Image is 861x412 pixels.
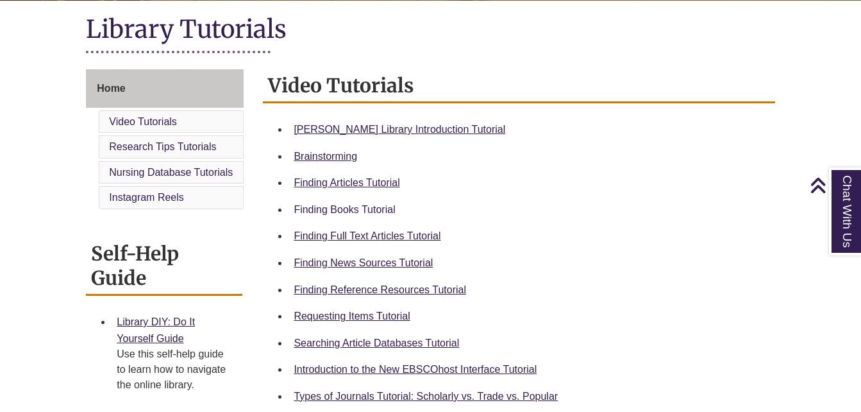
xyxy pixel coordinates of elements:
[86,237,242,296] h2: Self-Help Guide
[294,338,459,348] a: Searching Article Databases Tutorial
[294,151,357,162] a: Brainstorming
[294,284,466,295] a: Finding Reference Resources Tutorial
[294,311,410,322] a: Requesting Items Tutorial
[294,257,433,268] a: Finding News Sources Tutorial
[294,177,399,188] a: Finding Articles Tutorial
[109,141,216,152] a: Research Tips Tutorials
[263,69,774,103] h2: Video Tutorials
[294,124,505,135] a: [PERSON_NAME] Library Introduction Tutorial
[109,116,177,127] a: Video Tutorials
[109,192,184,203] a: Instagram Reels
[810,176,858,194] a: Back to Top
[86,69,244,108] a: Home
[294,230,440,241] a: Finding Full Text Articles Tutorial
[86,69,244,212] div: Guide Page Menu
[86,13,774,47] h1: Library Tutorials
[294,204,395,215] a: Finding Books Tutorial
[109,167,233,178] a: Nursing Database Tutorials
[294,391,558,402] a: Types of Journals Tutorial: Scholarly vs. Trade vs. Popular
[294,364,537,375] a: Introduction to the New EBSCOhost Interface Tutorial
[97,83,125,94] span: Home
[117,316,195,344] a: Library DIY: Do It Yourself Guide
[117,347,232,393] div: Use this self-help guide to learn how to navigate the online library.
